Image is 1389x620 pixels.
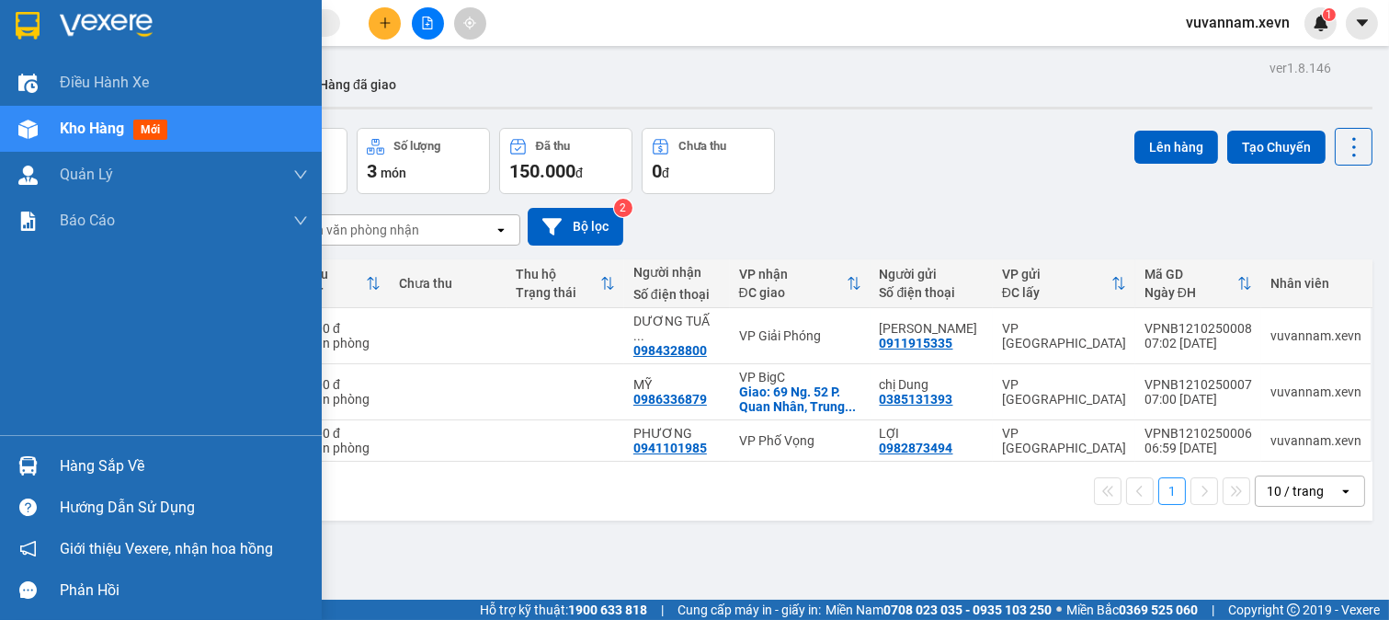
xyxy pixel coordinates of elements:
button: Đã thu150.000đ [499,128,632,194]
button: Lên hàng [1134,131,1218,164]
div: Hàng sắp về [60,453,308,480]
div: 40.000 đ [290,321,381,336]
span: Miền Nam [825,600,1052,620]
div: Người gửi [880,267,984,281]
div: HTTT [290,285,366,300]
img: warehouse-icon [18,120,38,139]
button: Số lượng3món [357,128,490,194]
div: LỢI [880,426,984,441]
div: Phản hồi [60,577,308,604]
div: VP nhận [739,267,847,281]
span: | [1212,600,1214,620]
div: Giao: 69 Ng. 52 P. Quan Nhân, Trung Hoà, Cầu Giấy, Hà Nội, Việt Nam [739,385,861,414]
span: ... [845,399,856,414]
div: VP Phố Vọng [739,433,861,448]
span: file-add [421,17,434,29]
span: caret-down [1354,15,1371,31]
div: vuvannam.xevn [1270,433,1361,448]
img: icon-new-feature [1313,15,1329,31]
div: DƯƠNG TUẤN ANH [633,314,721,343]
div: Đã thu [536,140,570,153]
img: warehouse-icon [18,456,38,476]
span: Hỗ trợ kỹ thuật: [480,600,647,620]
img: solution-icon [18,212,38,231]
button: caret-down [1346,7,1378,40]
span: | [661,600,664,620]
span: 150.000 [509,160,575,182]
div: 07:02 [DATE] [1144,336,1252,350]
span: 0 [652,160,662,182]
div: Nhân viên [1270,276,1361,291]
span: 3 [367,160,377,182]
span: down [293,167,308,182]
div: vuvannam.xevn [1270,385,1361,399]
span: aim [463,17,476,29]
div: ĐC lấy [1002,285,1111,300]
div: VP gửi [1002,267,1111,281]
div: Thu hộ [516,267,599,281]
div: 06:59 [DATE] [1144,441,1252,455]
div: Đã thu [290,267,366,281]
div: VPNB1210250006 [1144,426,1252,441]
span: down [293,213,308,228]
div: NGUYỄN THỊ LINH [880,321,984,336]
span: plus [379,17,392,29]
span: Kho hàng [60,120,124,137]
th: Toggle SortBy [280,259,390,308]
strong: 0708 023 035 - 0935 103 250 [883,603,1052,617]
button: plus [369,7,401,40]
span: đ [575,166,583,180]
button: 1 [1158,477,1186,505]
button: Tạo Chuyến [1227,131,1326,164]
sup: 2 [614,199,632,217]
th: Toggle SortBy [730,259,871,308]
span: copyright [1287,603,1300,616]
div: VP [GEOGRAPHIC_DATA] [1002,377,1126,407]
div: Chọn văn phòng nhận [293,221,419,239]
span: ⚪️ [1056,606,1062,614]
div: Số điện thoại [633,287,721,302]
div: VP Giải Phóng [739,328,861,343]
span: notification [19,540,37,557]
button: Bộ lọc [528,208,623,246]
span: Quản Lý [60,163,113,186]
span: Báo cáo [60,209,115,232]
div: 0941101985 [633,441,707,455]
img: logo-vxr [16,12,40,40]
div: Tại văn phòng [290,336,381,350]
div: 0982873494 [880,441,953,455]
div: VP BigC [739,370,861,385]
div: vuvannam.xevn [1270,328,1361,343]
div: Chưa thu [678,140,726,153]
th: Toggle SortBy [1135,259,1261,308]
div: Mã GD [1144,267,1237,281]
span: mới [133,120,167,140]
span: Điều hành xe [60,71,149,94]
div: 10 / trang [1267,482,1324,500]
sup: 1 [1323,8,1336,21]
strong: 0369 525 060 [1119,603,1198,617]
span: message [19,581,37,599]
span: Miền Bắc [1066,600,1198,620]
div: PHƯƠNG [633,426,721,441]
span: Giới thiệu Vexere, nhận hoa hồng [60,537,273,560]
div: Người nhận [633,265,721,280]
span: Cung cấp máy in - giấy in: [677,600,821,620]
span: ... [633,328,644,343]
strong: 1900 633 818 [568,603,647,617]
span: 1 [1326,8,1332,21]
div: Ngày ĐH [1144,285,1237,300]
div: 0911915335 [880,336,953,350]
div: Trạng thái [516,285,599,300]
button: Hàng đã giao [304,63,411,107]
th: Toggle SortBy [993,259,1135,308]
div: 0984328800 [633,343,707,358]
div: MỸ [633,377,721,392]
div: Chưa thu [399,276,497,291]
div: 85.000 đ [290,377,381,392]
span: món [381,166,406,180]
div: Số điện thoại [880,285,984,300]
button: aim [454,7,486,40]
div: ĐC giao [739,285,847,300]
div: Tại văn phòng [290,441,381,455]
